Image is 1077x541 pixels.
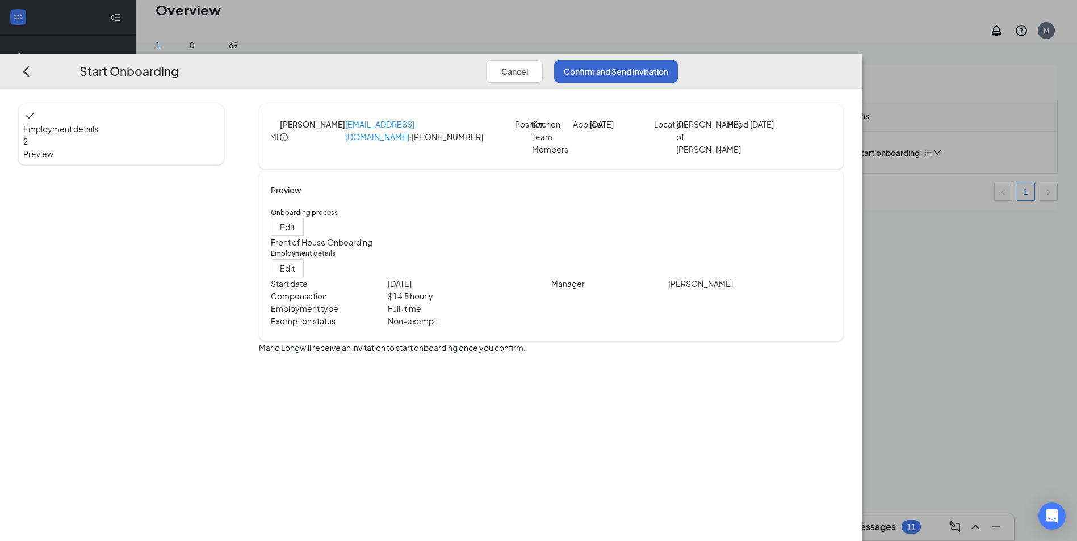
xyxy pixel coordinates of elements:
h4: [PERSON_NAME] [280,118,345,130]
h5: Onboarding process [271,208,832,218]
p: Hired [728,118,750,130]
a: [EMAIL_ADDRESS][DOMAIN_NAME] [345,119,414,142]
span: 2 [23,136,28,146]
p: [PERSON_NAME] of [PERSON_NAME] [676,118,720,155]
p: Exemption status [271,315,388,327]
p: $ 14.5 hourly [388,290,551,302]
div: Open Intercom Messenger [1038,502,1066,530]
p: · [PHONE_NUMBER] [345,118,515,144]
p: Full-time [388,302,551,315]
h4: Preview [271,184,832,196]
p: Position [515,118,533,130]
span: Edit [280,262,295,274]
button: Edit [271,259,304,277]
p: [DATE] [388,277,551,290]
p: Start date [271,277,388,290]
p: [DATE] [750,118,794,130]
button: Cancel [486,60,543,83]
p: Location [654,118,676,130]
p: [DATE] [590,118,625,130]
p: Mario Long will receive an invitation to start onboarding once you confirm. [259,341,844,354]
h5: Employment details [271,249,832,259]
h3: Start Onboarding [79,62,179,81]
p: Non-exempt [388,315,551,327]
div: ML [270,130,280,143]
span: Edit [280,221,295,234]
span: Front of House Onboarding [271,238,372,248]
svg: Checkmark [23,109,37,122]
span: info-circle [280,133,288,141]
p: Applied [573,118,590,130]
button: Edit [271,218,304,236]
p: Manager [551,277,668,290]
span: Preview [23,147,219,160]
p: Employment type [271,302,388,315]
p: [PERSON_NAME] [668,277,832,290]
button: Confirm and Send Invitation [554,60,678,83]
span: Employment details [23,122,219,135]
p: Compensation [271,290,388,302]
p: Kitchen Team Members [532,118,567,155]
